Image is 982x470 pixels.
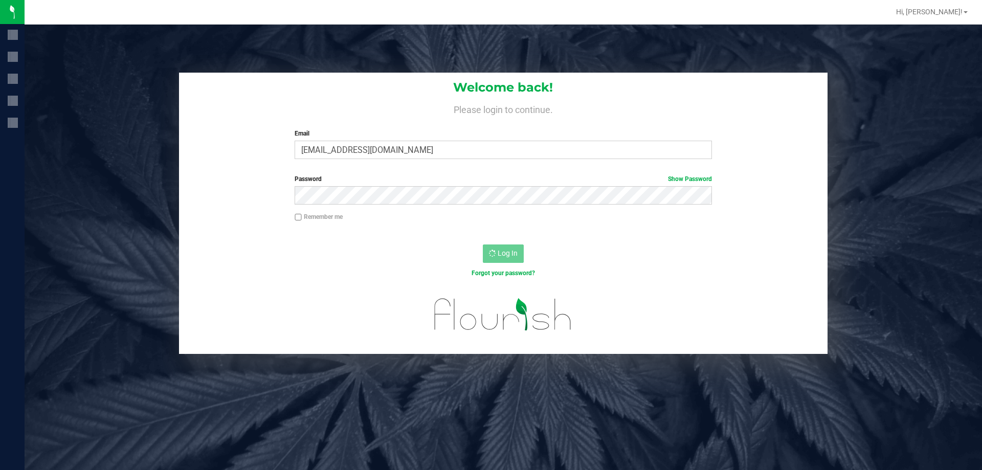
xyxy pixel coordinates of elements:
[896,8,963,16] span: Hi, [PERSON_NAME]!
[295,212,343,221] label: Remember me
[179,81,828,94] h1: Welcome back!
[472,270,535,277] a: Forgot your password?
[295,129,711,138] label: Email
[483,244,524,263] button: Log In
[179,102,828,115] h4: Please login to continue.
[668,175,712,183] a: Show Password
[422,288,584,341] img: flourish_logo.svg
[295,175,322,183] span: Password
[498,249,518,257] span: Log In
[295,214,302,221] input: Remember me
